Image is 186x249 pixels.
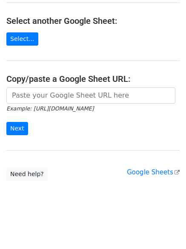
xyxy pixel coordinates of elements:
a: Select... [6,32,38,46]
a: Google Sheets [127,168,180,176]
input: Next [6,122,28,135]
h4: Copy/paste a Google Sheet URL: [6,74,180,84]
small: Example: [URL][DOMAIN_NAME] [6,105,94,112]
a: Need help? [6,168,48,181]
h4: Select another Google Sheet: [6,16,180,26]
input: Paste your Google Sheet URL here [6,87,175,104]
